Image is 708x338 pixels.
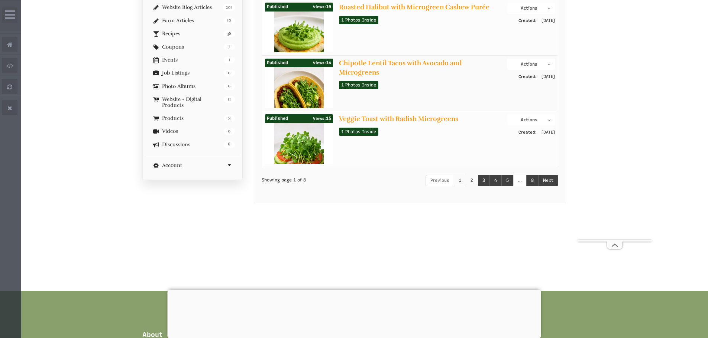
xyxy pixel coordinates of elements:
a: 10 Farm Articles [150,18,235,23]
div: Published [265,114,333,123]
span: 11 [224,96,235,103]
img: a7436f99962febf3a6dc23c60a0ef6a4 [274,12,324,86]
span: 1 [224,57,235,63]
div: Published [265,3,333,12]
span: 3 [224,115,235,122]
span: Created: [518,129,537,136]
a: Next [538,175,558,186]
a: 1 [454,175,466,186]
a: 201 Website Blog Articles [150,4,235,10]
a: 3 [478,175,490,186]
span: Created: [518,73,537,80]
a: 0 Job Listings [150,70,235,76]
a: 6 Discussions [150,142,235,147]
span: 7 [224,44,235,50]
a: 2 [466,175,478,186]
span: 16 [313,3,331,11]
span: 10 [224,17,235,24]
button: Actions [507,59,555,70]
a: 0 Photo Albums [150,83,235,89]
span: Created: [518,17,537,24]
span: 15 [313,115,331,123]
span: 6 [224,141,235,148]
iframe: Advertisement [167,290,541,336]
a: 7 Coupons [150,44,235,50]
i: Wide Admin Panel [5,9,15,21]
button: Actions [507,3,555,14]
div: Showing page 1 of 8 [262,167,379,183]
a: Previous [426,175,454,186]
iframe: Advertisement [578,17,652,240]
span: [DATE] [538,17,555,24]
span: 201 [223,4,235,11]
span: 0 [224,128,235,135]
span: 0 [224,70,235,76]
div: Published [265,59,333,68]
span: 0 [224,83,235,90]
a: 38 Recipes [150,31,235,36]
span: Views: [313,60,326,65]
a: 4 [489,175,502,186]
span: [DATE] [538,129,555,136]
a: 0 Videos [150,128,235,134]
span: 38 [224,30,235,37]
a: Veggie Toast with Radish Microgreens [339,115,458,123]
a: 1 Photos Inside [339,81,378,89]
span: 14 [313,59,331,67]
span: Views: [313,4,326,9]
a: … [513,175,527,186]
a: Roasted Halibut with Microgreen Cashew Purée [339,3,489,11]
a: 1 Photos Inside [339,16,378,24]
a: 1 Photos Inside [339,128,378,136]
span: [DATE] [538,73,555,80]
img: fd8d8499b2e4daeded1559adcb6fc9f4 [274,123,324,197]
span: Views: [313,116,326,121]
a: 11 Website - Digital Products [150,96,235,108]
a: 5 [501,175,514,186]
a: Chipotle Lentil Tacos with Avocado and Microgreens [339,59,462,76]
img: b6649fac1d7f7fa323ebcb92e3103b81 [274,67,324,141]
button: Actions [507,114,555,125]
a: 3 Products [150,115,235,121]
a: 1 Events [150,57,235,63]
a: Account [150,163,235,168]
a: 8 [526,175,539,186]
